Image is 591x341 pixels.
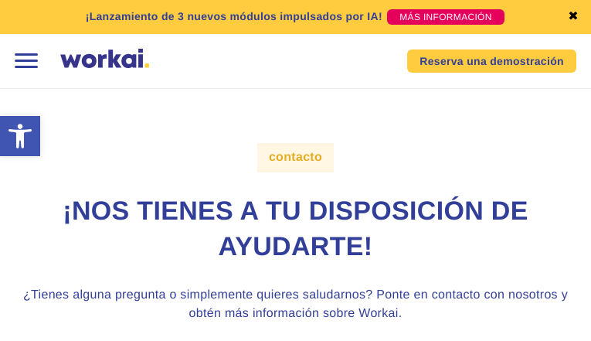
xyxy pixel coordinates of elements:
a: MÁS INFORMACIÓN [387,9,504,25]
iframe: Chat Widget [514,267,591,341]
a: ✖ [568,11,579,23]
h1: ¡NOS TIENES A TU DISPOSICIÓN DE AYUDARTE! [20,194,571,265]
a: Reserva una demostración [407,49,576,73]
p: ¡Lanzamiento de 3 nuevos módulos impulsados por IA! [86,9,382,25]
h3: ¿Tienes alguna pregunta o simplemente quieres saludarnos? Ponte en contacto con nosotros y obtén ... [20,286,571,323]
label: contacto [257,143,334,172]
